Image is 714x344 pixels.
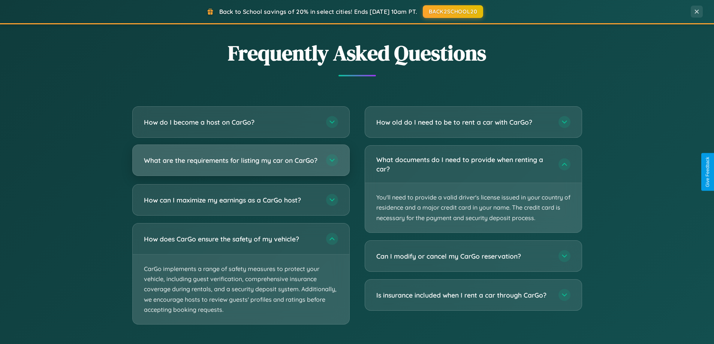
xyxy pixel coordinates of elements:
[365,183,582,232] p: You'll need to provide a valid driver's license issued in your country of residence and a major c...
[705,157,710,187] div: Give Feedback
[144,195,319,205] h3: How can I maximize my earnings as a CarGo host?
[376,155,551,173] h3: What documents do I need to provide when renting a car?
[219,8,417,15] span: Back to School savings of 20% in select cities! Ends [DATE] 10am PT.
[144,118,319,127] h3: How do I become a host on CarGo?
[376,252,551,261] h3: Can I modify or cancel my CarGo reservation?
[132,39,582,67] h2: Frequently Asked Questions
[376,118,551,127] h3: How old do I need to be to rent a car with CarGo?
[133,255,349,324] p: CarGo implements a range of safety measures to protect your vehicle, including guest verification...
[423,5,483,18] button: BACK2SCHOOL20
[376,290,551,300] h3: Is insurance included when I rent a car through CarGo?
[144,156,319,165] h3: What are the requirements for listing my car on CarGo?
[144,234,319,244] h3: How does CarGo ensure the safety of my vehicle?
